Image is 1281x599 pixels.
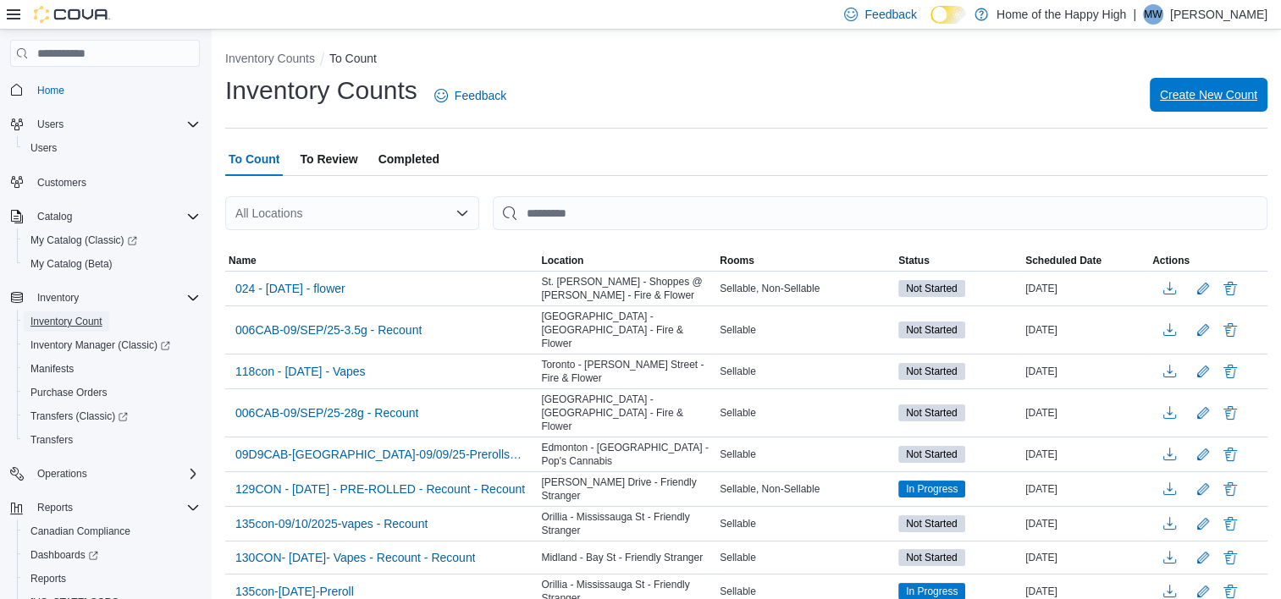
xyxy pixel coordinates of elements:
div: [DATE] [1022,547,1149,568]
span: Actions [1152,254,1190,267]
button: Inventory [30,288,86,308]
span: Home [37,84,64,97]
button: 118con - [DATE] - Vapes [229,359,373,384]
a: Purchase Orders [24,382,114,403]
span: To Count [229,142,279,176]
h1: Inventory Counts [225,74,417,107]
button: Edit count details [1193,317,1213,343]
span: Customers [30,172,200,193]
nav: An example of EuiBreadcrumbs [225,50,1267,70]
span: Purchase Orders [30,386,108,399]
span: St. [PERSON_NAME] - Shoppes @ [PERSON_NAME] - Fire & Flower [541,275,713,302]
span: Catalog [37,210,72,223]
button: Edit count details [1193,442,1213,467]
div: [DATE] [1022,514,1149,534]
span: 006CAB-09/SEP/25-28g - Recount [235,404,418,421]
div: [DATE] [1022,403,1149,423]
span: Reports [30,497,200,518]
span: Catalog [30,206,200,227]
span: Inventory Count [24,311,200,332]
span: Manifests [30,362,74,376]
span: Completed [378,142,439,176]
div: Sellable [716,403,895,423]
button: Delete [1220,514,1240,534]
span: 135con-09/10/2025-vapes - Recount [235,515,428,532]
span: [GEOGRAPHIC_DATA] - [GEOGRAPHIC_DATA] - Fire & Flower [541,310,713,350]
span: 118con - [DATE] - Vapes [235,363,366,380]
button: Canadian Compliance [17,519,207,543]
button: Operations [3,462,207,486]
button: Home [3,77,207,102]
span: Reports [37,501,73,514]
span: Users [30,114,200,135]
span: Not Started [906,516,958,531]
button: Reports [30,497,80,518]
span: Not Started [898,515,965,532]
button: Delete [1220,320,1240,340]
span: My Catalog (Classic) [24,230,200,250]
span: Users [30,141,57,155]
span: Not Started [906,550,958,565]
span: Create New Count [1160,86,1257,103]
button: Rooms [716,250,895,271]
span: Users [24,138,200,158]
button: 006CAB-09/SEP/25-3.5g - Recount [229,317,428,343]
span: Canadian Compliance [30,525,130,538]
button: To Count [329,52,377,65]
span: Rooms [720,254,754,267]
span: [PERSON_NAME] Drive - Friendly Stranger [541,475,713,503]
span: Inventory [30,288,200,308]
span: Not Started [906,364,958,379]
div: [DATE] [1022,278,1149,299]
span: Reports [24,569,200,589]
span: Not Started [898,280,965,297]
button: Customers [3,170,207,195]
span: Inventory Manager (Classic) [30,338,170,352]
span: Not Started [898,363,965,380]
a: Transfers (Classic) [24,406,135,426]
button: Reports [17,567,207,591]
button: Delete [1220,444,1240,464]
span: Transfers (Classic) [24,406,200,426]
button: Operations [30,464,94,484]
span: Not Started [898,321,965,338]
span: Inventory [37,291,79,305]
div: Sellable [716,444,895,464]
button: 024 - [DATE] - flower [229,276,352,301]
button: Users [30,114,70,135]
span: My Catalog (Beta) [24,254,200,274]
a: Inventory Count [24,311,109,332]
button: Catalog [30,206,79,227]
button: Delete [1220,479,1240,499]
span: Status [898,254,930,267]
span: Transfers [30,433,73,447]
span: Purchase Orders [24,382,200,403]
span: 024 - [DATE] - flower [235,280,345,297]
button: Reports [3,496,207,519]
button: Scheduled Date [1022,250,1149,271]
button: Manifests [17,357,207,381]
button: Open list of options [456,206,469,220]
button: Name [225,250,538,271]
span: Feedback [864,6,916,23]
button: Edit count details [1193,276,1213,301]
span: Orillia - Mississauga St - Friendly Stranger [541,510,713,537]
button: Status [895,250,1022,271]
button: Edit count details [1193,400,1213,426]
a: My Catalog (Beta) [24,254,119,274]
button: Edit count details [1193,511,1213,536]
span: Home [30,79,200,100]
div: Sellable [716,547,895,568]
a: Customers [30,173,93,193]
span: 09D9CAB-[GEOGRAPHIC_DATA]-09/09/25-Prerolls&Vapes - Recount [235,446,527,463]
span: My Catalog (Classic) [30,234,137,247]
span: Customers [37,176,86,190]
span: Not Started [906,405,958,420]
a: My Catalog (Classic) [17,228,207,252]
span: Toronto - [PERSON_NAME] Street - Fire & Flower [541,358,713,385]
div: [DATE] [1022,479,1149,499]
button: Users [3,113,207,136]
span: Not Started [906,447,958,462]
span: Scheduled Date [1025,254,1102,267]
span: Feedback [455,87,506,104]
